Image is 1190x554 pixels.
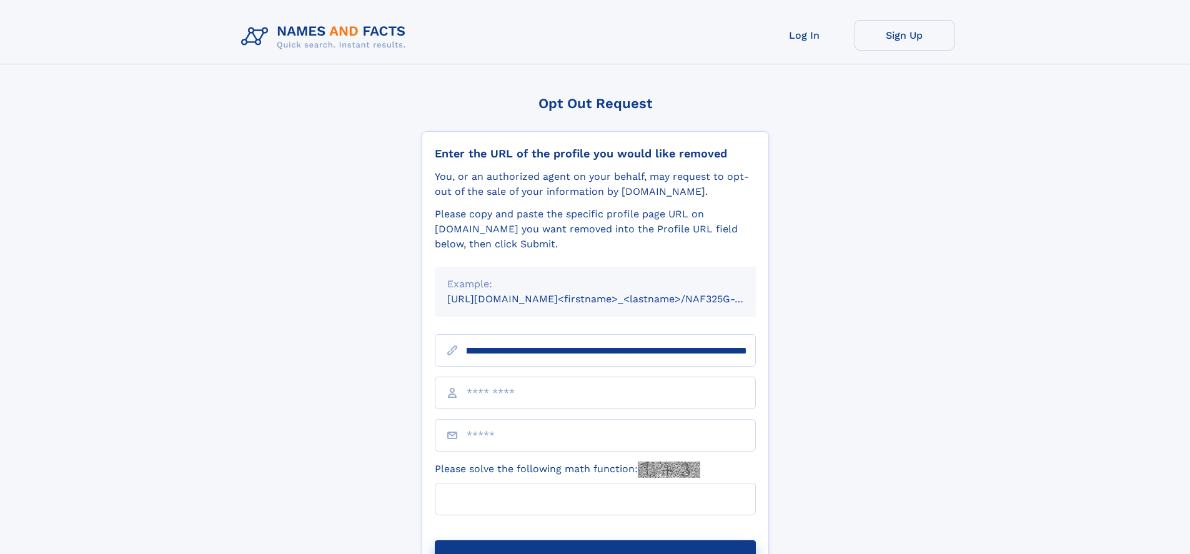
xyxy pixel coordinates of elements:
[435,169,756,199] div: You, or an authorized agent on your behalf, may request to opt-out of the sale of your informatio...
[447,293,780,305] small: [URL][DOMAIN_NAME]<firstname>_<lastname>/NAF325G-xxxxxxxx
[447,277,743,292] div: Example:
[435,462,700,478] label: Please solve the following math function:
[435,207,756,252] div: Please copy and paste the specific profile page URL on [DOMAIN_NAME] you want removed into the Pr...
[422,96,769,111] div: Opt Out Request
[855,20,954,51] a: Sign Up
[236,20,416,54] img: Logo Names and Facts
[755,20,855,51] a: Log In
[435,147,756,161] div: Enter the URL of the profile you would like removed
